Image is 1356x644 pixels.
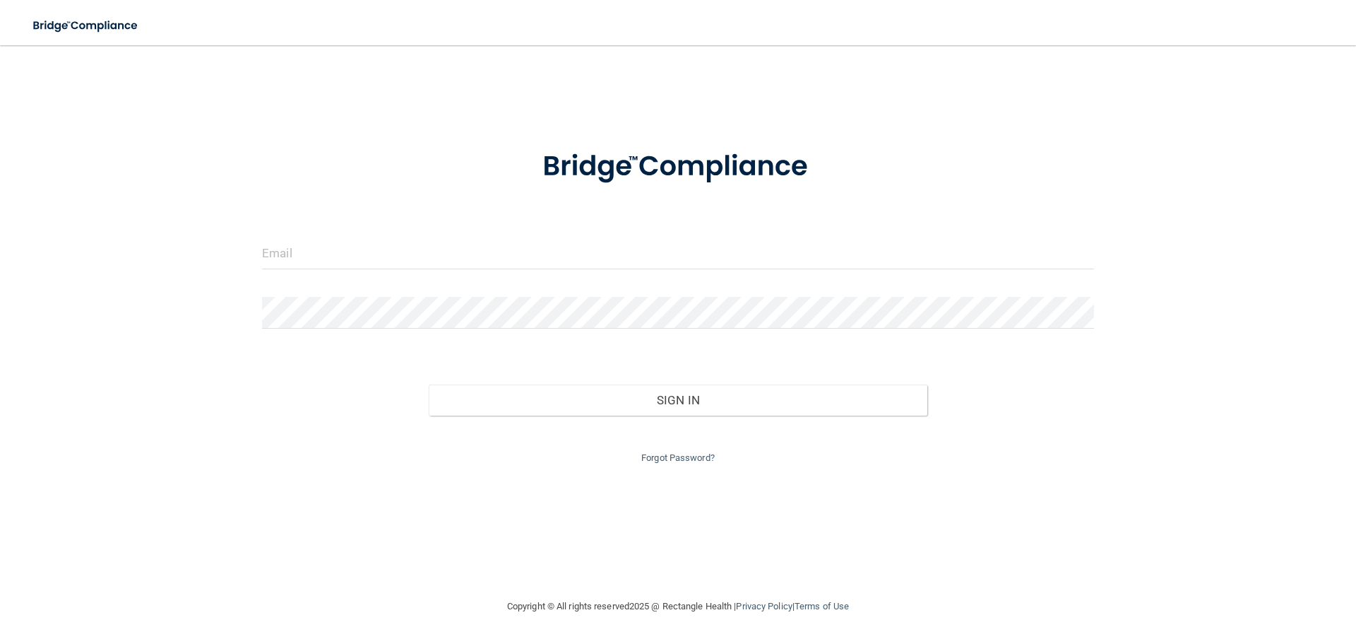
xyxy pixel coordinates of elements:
[429,385,928,416] button: Sign In
[21,11,151,40] img: bridge_compliance_login_screen.278c3ca4.svg
[262,238,1094,269] input: Email
[736,601,792,611] a: Privacy Policy
[795,601,849,611] a: Terms of Use
[420,584,936,629] div: Copyright © All rights reserved 2025 @ Rectangle Health | |
[641,452,715,463] a: Forgot Password?
[513,130,843,204] img: bridge_compliance_login_screen.278c3ca4.svg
